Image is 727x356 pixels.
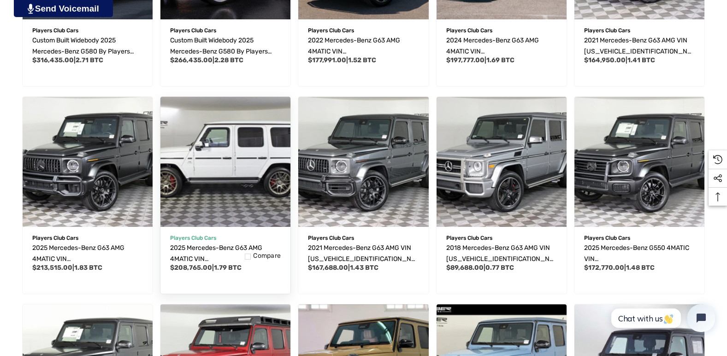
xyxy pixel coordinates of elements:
a: 2024 Mercedes-Benz G63 AMG 4MATIC VIN W1NYC7HJXRX502401,$197,777.00 [446,35,557,57]
svg: Social Media [713,174,722,183]
span: 1.41 BTC [627,56,655,64]
a: 2021 Mercedes-Benz G63 AMG VIN W1NYC7HJ9MX381336,$164,950.00 [584,35,695,57]
a: Custom Built Widebody 2025 Mercedes-Benz G580 by Players Club Cars | VIN W1NWM0ABXSX043942 | REF ... [170,35,281,57]
span: 2021 Mercedes-Benz G63 AMG VIN [US_VEHICLE_IDENTIFICATION_NUMBER] [584,36,692,66]
img: For Sale: 2021 Mercedes-Benz G63 AMG VIN W1NYC7HJ1MX421599 [298,97,428,227]
span: 1.79 BTC [214,264,242,272]
a: 2018 Mercedes-Benz G63 AMG VIN WDCYC7DH0JX297079,$89,688.00 [437,97,567,227]
p: Players Club Cars [170,232,281,244]
span: Custom Built Widebody 2025 Mercedes-Benz G580 by Players Club Cars | VIN [US_VEHICLE_IDENTIFICATI... [170,36,278,89]
span: 2021 Mercedes-Benz G63 AMG VIN [US_VEHICLE_IDENTIFICATION_NUMBER] [308,244,416,274]
img: PjwhLS0gR2VuZXJhdG9yOiBHcmF2aXQuaW8gLS0+PHN2ZyB4bWxucz0iaHR0cDovL3d3dy53My5vcmcvMjAwMC9zdmciIHhtb... [28,4,34,14]
p: Players Club Cars [584,232,695,244]
p: Players Club Cars [170,24,281,36]
span: $177,991.00 | [308,56,376,64]
img: 2018 Mercedes-Benz G63 AMG VIN WDCYC7DH0JX297079 [437,97,567,227]
span: $167,688.00 | [308,264,378,272]
img: For Sale: 2025 Mercedes-Benz G550 4MATIC VIN W1NWH1AB2SX050894 [574,97,704,227]
span: 1.48 BTC [626,264,655,272]
a: 2021 Mercedes-Benz G63 AMG VIN W1NYC7HJ1MX421599,$167,688.00 [308,243,419,265]
p: Players Club Cars [584,24,695,36]
span: 0.77 BTC [485,264,514,272]
a: 2025 Mercedes-Benz G63 AMG 4MATIC VIN W1NWH5AB7SX041079,$208,765.00 [170,243,281,265]
a: 2025 Mercedes-Benz G550 4MATIC VIN W1NWH1AB2SX050894,$172,770.00 [574,97,704,227]
span: 1.43 BTC [350,264,378,272]
img: For Sale: 2025 Mercedes-Benz G63 AMG 4MATIC VIN W1NWH5AB7SX041079 [154,90,297,234]
p: Players Club Cars [32,232,143,244]
a: 2018 Mercedes-Benz G63 AMG VIN WDCYC7DH0JX297079,$89,688.00 [446,243,557,265]
span: $197,777.00 | [446,56,514,64]
span: 2.71 BTC [76,56,103,64]
span: 2024 Mercedes-Benz G63 AMG 4MATIC VIN [US_VEHICLE_IDENTIFICATION_NUMBER] [446,36,554,77]
span: 2022 Mercedes-Benz G63 AMG 4MATIC VIN [US_VEHICLE_IDENTIFICATION_NUMBER] [308,36,416,77]
span: 2.28 BTC [214,56,243,64]
p: Players Club Cars [446,24,557,36]
span: 2025 Mercedes-Benz G63 AMG 4MATIC VIN [US_VEHICLE_IDENTIFICATION_NUMBER] [170,244,278,285]
p: Players Club Cars [446,232,557,244]
img: For Sale: 2025 Mercedes-Benz G63 AMG 4MATIC VIN W1NWH5AB7SX054656 [23,97,153,227]
span: Compare [253,252,281,260]
span: 1.83 BTC [74,264,102,272]
a: 2025 Mercedes-Benz G63 AMG 4MATIC VIN W1NWH5AB7SX041079,$208,765.00 [160,97,290,227]
a: 2025 Mercedes-Benz G63 AMG 4MATIC VIN W1NWH5AB7SX054656,$213,515.00 [23,97,153,227]
svg: Recently Viewed [713,155,722,164]
span: 2025 Mercedes-Benz G550 4MATIC VIN [US_VEHICLE_IDENTIFICATION_NUMBER] [584,244,692,285]
a: 2022 Mercedes-Benz G63 AMG 4MATIC VIN W1NYC7HJ4NX448751,$177,991.00 [308,35,419,57]
a: 2025 Mercedes-Benz G550 4MATIC VIN W1NWH1AB2SX050894,$172,770.00 [584,243,695,265]
span: 1.69 BTC [486,56,514,64]
span: 2025 Mercedes-Benz G63 AMG 4MATIC VIN [US_VEHICLE_IDENTIFICATION_NUMBER] [32,244,140,285]
span: 2018 Mercedes-Benz G63 AMG VIN [US_VEHICLE_IDENTIFICATION_NUMBER] [446,244,554,274]
p: Players Club Cars [308,24,419,36]
span: 1.52 BTC [348,56,376,64]
iframe: Tidio Chat [601,297,723,340]
span: $316,435.00 | [32,56,103,64]
p: Players Club Cars [308,232,419,244]
span: Custom Built Widebody 2025 Mercedes-Benz G580 by Players Club Cars | VIN [US_VEHICLE_IDENTIFICATI... [32,36,140,89]
a: 2025 Mercedes-Benz G63 AMG 4MATIC VIN W1NWH5AB7SX054656,$213,515.00 [32,243,143,265]
span: $172,770.00 | [584,264,655,272]
a: Custom Built Widebody 2025 Mercedes-Benz G580 by Players Club Cars | VIN W1NWM0ABXSX043942 | REF ... [32,35,143,57]
a: 2021 Mercedes-Benz G63 AMG VIN W1NYC7HJ1MX421599,$167,688.00 [298,97,428,227]
p: Players Club Cars [32,24,143,36]
span: $89,688.00 | [446,264,514,272]
span: $208,765.00 | [170,264,242,272]
svg: Top [709,192,727,202]
span: $164,950.00 | [584,56,655,64]
span: $266,435.00 | [170,56,243,64]
span: $213,515.00 | [32,264,102,272]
